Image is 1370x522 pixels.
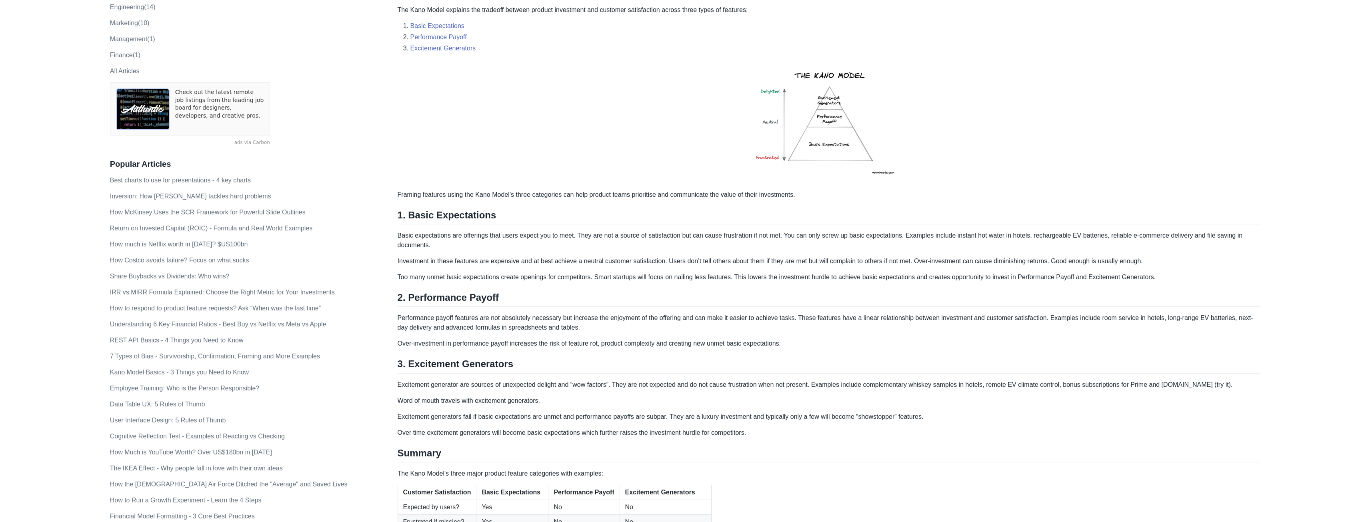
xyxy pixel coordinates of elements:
[398,209,1260,224] h2: 1. Basic Expectations
[398,469,1260,478] p: The Kano Model's three major product feature categories with examples:
[110,159,381,169] h3: Popular Articles
[398,292,1260,307] h2: 2. Performance Payoff
[110,4,156,10] a: engineering(14)
[548,485,620,500] th: Performance Payoff
[398,412,1260,422] p: Excitement generators fail if basic expectations are unmet and performance payoffs are subpar. Th...
[398,380,1260,390] p: Excitement generator are sources of unexpected delight and “wow factors”. They are not expected a...
[110,305,321,312] a: How to respond to product feature requests? Ask “When was the last time”
[110,481,348,488] a: How the [DEMOGRAPHIC_DATA] Air Force Ditched the "Average" and Saved Lives
[175,88,264,130] a: Check out the latest remote job listings from the leading job board for designers, developers, an...
[110,139,270,146] a: ads via Carbon
[110,369,249,376] a: Kano Model Basics - 3 Things you Need to Know
[110,68,140,74] a: All Articles
[410,45,476,52] a: Excitement Generators
[398,272,1260,282] p: Too many unmet basic expectations create openings for competitors. Smart startups will focus on n...
[110,321,326,328] a: Understanding 6 Key Financial Ratios - Best Buy vs Netflix vs Meta vs Apple
[398,500,476,514] td: Expected by users?
[476,485,548,500] th: Basic Expectations
[110,385,260,392] a: Employee Training: Who is the Person Responsible?
[110,209,306,216] a: How McKinsey Uses the SCR Framework for Powerful Slide Outlines
[398,5,1260,15] p: The Kano Model explains the tradeoff between product investment and customer satisfaction across ...
[110,36,155,42] a: Management(1)
[398,190,1260,200] p: Framing features using the Kano Model’s three categories can help product teams prioritise and co...
[116,88,170,130] img: ads via Carbon
[620,500,711,514] td: No
[110,289,335,296] a: IRR vs MIRR Formula Explained: Choose the Right Metric for Your Investments
[548,500,620,514] td: No
[736,60,921,184] img: kano-model
[620,485,711,500] th: Excitement Generators
[110,225,313,232] a: Return on Invested Capital (ROIC) - Formula and Real World Examples
[476,500,548,514] td: Yes
[398,447,1260,462] h2: Summary
[110,337,244,344] a: REST API Basics - 4 Things you Need to Know
[110,20,150,26] a: marketing(10)
[110,177,251,184] a: Best charts to use for presentations - 4 key charts
[398,256,1260,266] p: Investment in these features are expensive and at best achieve a neutral customer satisfaction. U...
[398,485,476,500] th: Customer Satisfaction
[110,449,272,456] a: How Much is YouTube Worth? Over US$180bn in [DATE]
[398,231,1260,250] p: Basic expectations are offerings that users expect you to meet. They are not a source of satisfac...
[410,22,464,29] a: Basic Expectations
[110,433,285,440] a: Cognitive Reflection Test - Examples of Reacting vs Checking
[110,273,230,280] a: Share Buybacks vs Dividends: Who wins?
[110,497,262,504] a: How to Run a Growth Experiment - Learn the 4 Steps
[110,241,248,248] a: How much is Netflix worth in [DATE]? $US100bn
[398,358,1260,373] h2: 3. Excitement Generators
[110,193,271,200] a: Inversion: How [PERSON_NAME] tackles hard problems
[110,257,249,264] a: How Costco avoids failure? Focus on what sucks
[398,396,1260,406] p: Word of mouth travels with excitement generators.
[410,34,467,40] a: Performance Payoff
[110,513,255,520] a: Financial Model Formatting - 3 Core Best Practices
[398,313,1260,332] p: Performance payoff features are not absolutely necessary but increase the enjoyment of the offeri...
[110,465,283,472] a: The IKEA Effect - Why people fall in love with their own ideas
[398,428,1260,438] p: Over time excitement generators will become basic expectations which further raises the investmen...
[398,339,1260,348] p: Over-investment in performance payoff increases the risk of feature rot, product complexity and c...
[110,401,205,408] a: Data Table UX: 5 Rules of Thumb
[110,353,320,360] a: 7 Types of Bias - Survivorship, Confirmation, Framing and More Examples
[110,417,226,424] a: User Interface Design: 5 Rules of Thumb
[110,52,140,58] a: Finance(1)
